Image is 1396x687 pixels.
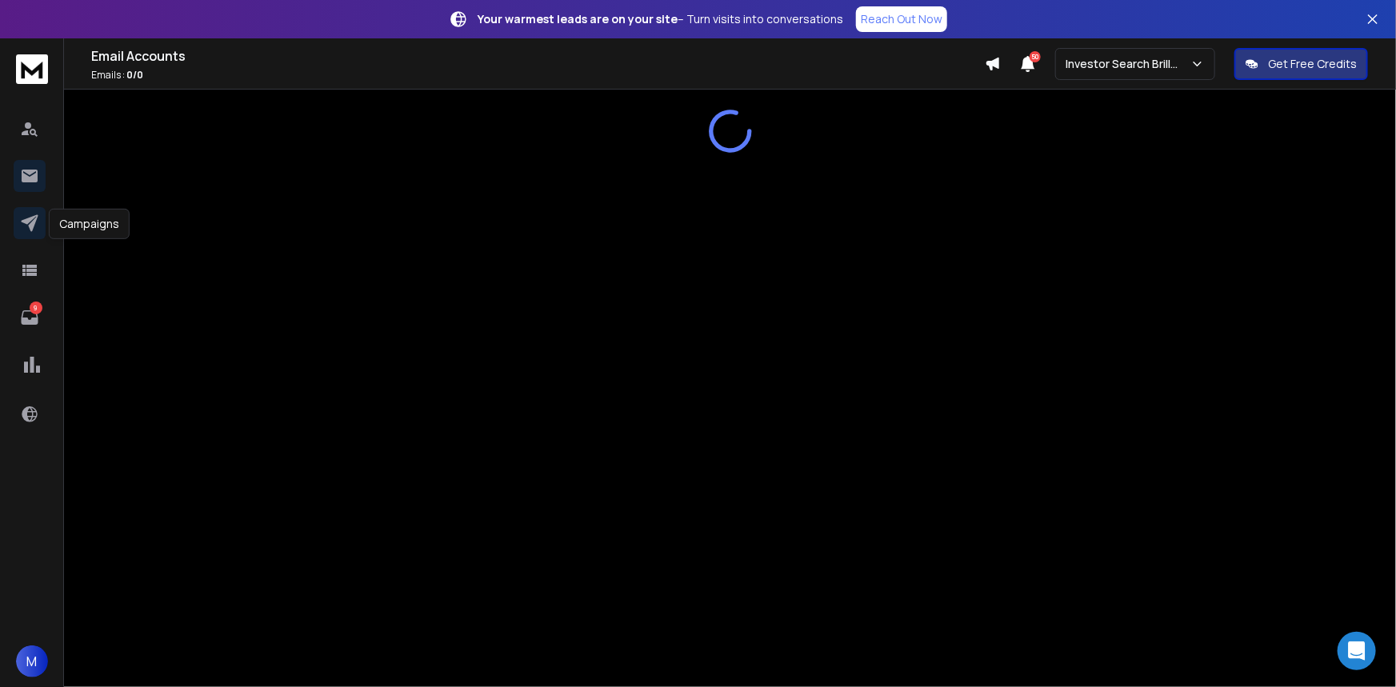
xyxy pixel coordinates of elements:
img: logo [16,54,48,84]
strong: Your warmest leads are on your site [478,11,678,26]
a: 9 [14,302,46,334]
p: – Turn visits into conversations [478,11,843,27]
p: Investor Search Brillwood [1066,56,1190,72]
div: Open Intercom Messenger [1338,632,1376,670]
span: 0 / 0 [126,68,143,82]
a: Reach Out Now [856,6,947,32]
span: 50 [1030,51,1041,62]
p: Reach Out Now [861,11,942,27]
button: M [16,645,48,677]
p: Emails : [91,69,985,82]
div: Campaigns [49,209,130,239]
h1: Email Accounts [91,46,985,66]
button: Get Free Credits [1234,48,1368,80]
p: 9 [30,302,42,314]
p: Get Free Credits [1268,56,1357,72]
